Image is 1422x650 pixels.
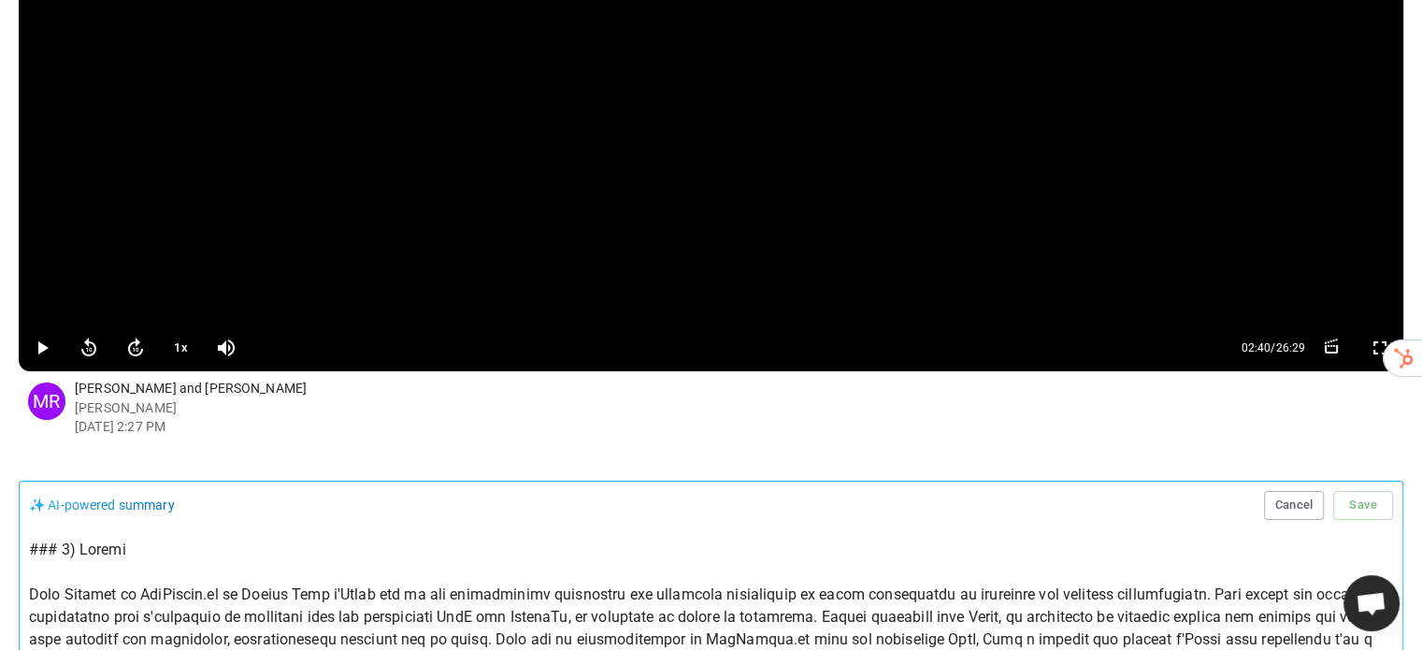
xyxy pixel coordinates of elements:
p: [PERSON_NAME] and [PERSON_NAME] [75,379,1403,398]
div: MR [28,383,65,420]
p: ✨ AI-powered summary [29,496,175,515]
a: Open chat [1343,575,1400,631]
button: Save [1333,491,1393,520]
span: 02:40 / 26:29 [1242,339,1305,356]
button: Cancel [1264,491,1324,520]
button: 1x [164,329,198,367]
p: [PERSON_NAME] [DATE] 2:27 PM [75,398,1403,436]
